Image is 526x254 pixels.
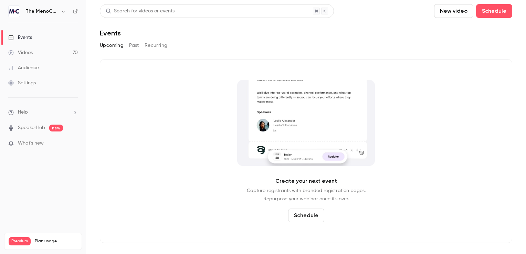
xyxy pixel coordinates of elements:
img: The MenoChannel [9,6,20,17]
p: Create your next event [275,177,337,185]
button: Recurring [145,40,168,51]
h1: Events [100,29,121,37]
div: Events [8,34,32,41]
span: Premium [9,237,31,245]
button: Past [129,40,139,51]
button: Schedule [288,209,324,222]
span: Help [18,109,28,116]
span: Plan usage [35,239,77,244]
button: New video [434,4,473,18]
div: Videos [8,49,33,56]
span: What's new [18,140,44,147]
div: Audience [8,64,39,71]
button: Schedule [476,4,512,18]
li: help-dropdown-opener [8,109,78,116]
a: SpeakerHub [18,124,45,131]
div: Search for videos or events [106,8,175,15]
span: new [49,125,63,131]
h6: The MenoChannel [25,8,58,15]
iframe: Noticeable Trigger [70,140,78,147]
p: Capture registrants with branded registration pages. Repurpose your webinar once it's over. [247,187,366,203]
button: Upcoming [100,40,124,51]
div: Settings [8,80,36,86]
